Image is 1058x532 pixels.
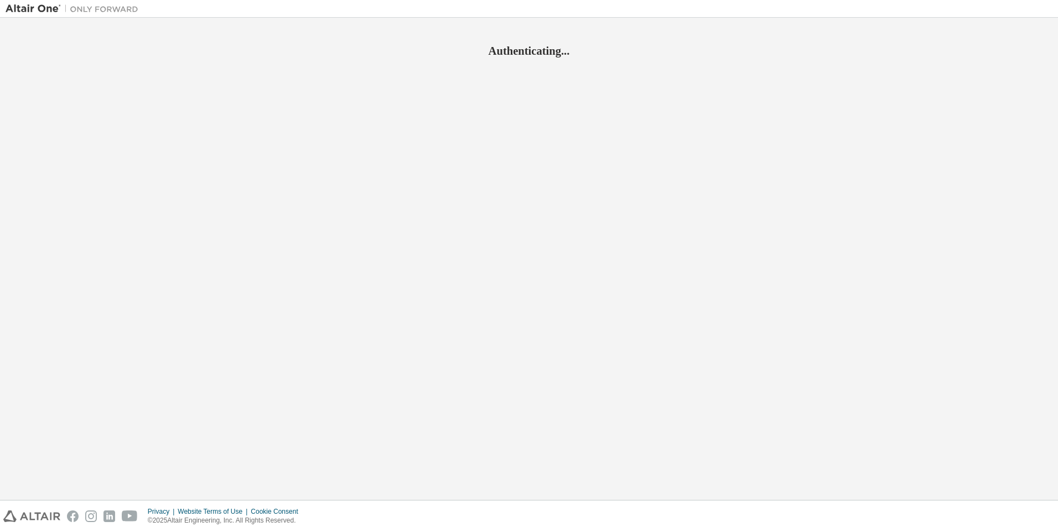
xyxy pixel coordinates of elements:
[103,510,115,522] img: linkedin.svg
[251,507,304,516] div: Cookie Consent
[122,510,138,522] img: youtube.svg
[6,3,144,14] img: Altair One
[67,510,79,522] img: facebook.svg
[6,44,1052,58] h2: Authenticating...
[178,507,251,516] div: Website Terms of Use
[85,510,97,522] img: instagram.svg
[148,516,305,525] p: © 2025 Altair Engineering, Inc. All Rights Reserved.
[148,507,178,516] div: Privacy
[3,510,60,522] img: altair_logo.svg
